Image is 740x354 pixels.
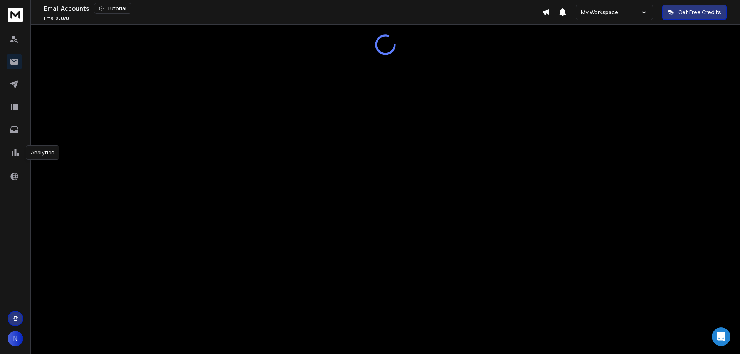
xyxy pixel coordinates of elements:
[61,15,69,22] span: 0 / 0
[94,3,131,14] button: Tutorial
[44,15,69,22] p: Emails :
[662,5,727,20] button: Get Free Credits
[8,331,23,346] button: N
[678,8,721,16] p: Get Free Credits
[712,327,730,346] div: Open Intercom Messenger
[581,8,621,16] p: My Workspace
[26,145,59,160] div: Analytics
[44,3,542,14] div: Email Accounts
